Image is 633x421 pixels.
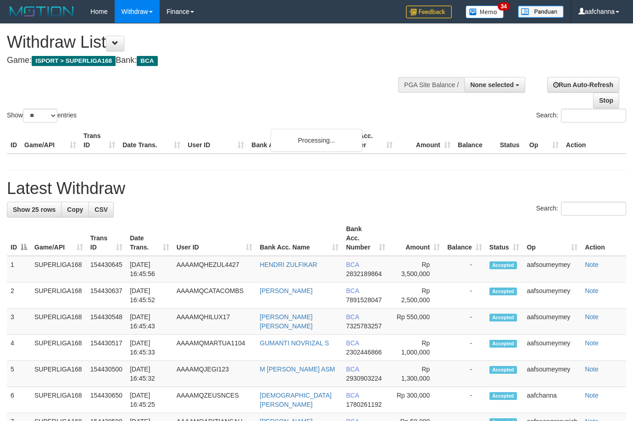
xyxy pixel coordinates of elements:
td: SUPERLIGA168 [31,256,87,283]
th: Bank Acc. Number [339,127,396,154]
td: 3 [7,309,31,335]
img: Button%20Memo.svg [466,6,504,18]
td: [DATE] 16:45:33 [126,335,172,361]
th: Bank Acc. Name: activate to sort column ascending [256,221,342,256]
th: User ID: activate to sort column ascending [173,221,256,256]
td: [DATE] 16:45:32 [126,361,172,387]
th: Bank Acc. Name [248,127,338,154]
span: Copy 2302446866 to clipboard [346,349,382,356]
td: SUPERLIGA168 [31,335,87,361]
td: 4 [7,335,31,361]
th: Op [526,127,562,154]
span: None selected [470,81,514,89]
td: [DATE] 16:45:43 [126,309,172,335]
th: Balance: activate to sort column ascending [444,221,486,256]
span: Accepted [489,288,517,295]
div: PGA Site Balance / [398,77,464,93]
a: [PERSON_NAME] [260,287,312,294]
td: AAAAMQHILUX17 [173,309,256,335]
a: Note [585,339,599,347]
button: None selected [464,77,525,93]
a: [DEMOGRAPHIC_DATA][PERSON_NAME] [260,392,332,408]
a: Note [585,392,599,399]
th: Date Trans. [119,127,184,154]
td: Rp 2,500,000 [389,283,444,309]
span: Accepted [489,392,517,400]
td: SUPERLIGA168 [31,387,87,413]
span: BCA [346,392,359,399]
td: - [444,283,486,309]
th: Trans ID: activate to sort column ascending [87,221,126,256]
label: Show entries [7,109,77,122]
td: - [444,335,486,361]
td: Rp 3,500,000 [389,256,444,283]
td: [DATE] 16:45:25 [126,387,172,413]
a: Run Auto-Refresh [547,77,619,93]
span: BCA [137,56,157,66]
th: User ID [184,127,248,154]
td: Rp 550,000 [389,309,444,335]
th: Action [562,127,626,154]
span: Show 25 rows [13,206,56,213]
th: Date Trans.: activate to sort column ascending [126,221,172,256]
th: Amount: activate to sort column ascending [389,221,444,256]
span: Accepted [489,340,517,348]
th: Bank Acc. Number: activate to sort column ascending [342,221,389,256]
td: Rp 300,000 [389,387,444,413]
a: M [PERSON_NAME] ASM [260,366,335,373]
td: aafsoumeymey [523,309,581,335]
td: 1 [7,256,31,283]
th: ID [7,127,21,154]
th: Status: activate to sort column ascending [486,221,523,256]
span: BCA [346,366,359,373]
a: Note [585,261,599,268]
th: Balance [454,127,496,154]
td: 2 [7,283,31,309]
a: CSV [89,202,114,217]
th: Op: activate to sort column ascending [523,221,581,256]
td: - [444,361,486,387]
h1: Withdraw List [7,33,413,51]
a: GUMANTI NOVRIZAL S [260,339,329,347]
span: Accepted [489,366,517,374]
td: AAAAMQCATACOMBS [173,283,256,309]
a: [PERSON_NAME] [PERSON_NAME] [260,313,312,330]
th: Game/API [21,127,80,154]
td: aafchanna [523,387,581,413]
span: BCA [346,339,359,347]
img: MOTION_logo.png [7,5,77,18]
th: Status [496,127,526,154]
span: Accepted [489,261,517,269]
td: - [444,309,486,335]
td: AAAAMQZEUSNCES [173,387,256,413]
a: Show 25 rows [7,202,61,217]
th: Action [581,221,626,256]
a: Note [585,366,599,373]
td: aafsoumeymey [523,283,581,309]
td: AAAAMQMARTUA1104 [173,335,256,361]
input: Search: [561,202,626,216]
label: Search: [536,202,626,216]
td: 154430548 [87,309,126,335]
th: Game/API: activate to sort column ascending [31,221,87,256]
th: ID: activate to sort column descending [7,221,31,256]
th: Amount [396,127,454,154]
label: Search: [536,109,626,122]
td: Rp 1,300,000 [389,361,444,387]
div: Processing... [271,129,362,152]
span: Copy 7325783257 to clipboard [346,322,382,330]
span: BCA [346,313,359,321]
td: 154430650 [87,387,126,413]
input: Search: [561,109,626,122]
td: SUPERLIGA168 [31,283,87,309]
td: aafsoumeymey [523,335,581,361]
td: SUPERLIGA168 [31,309,87,335]
td: [DATE] 16:45:52 [126,283,172,309]
span: 34 [498,2,510,11]
span: ISPORT > SUPERLIGA168 [32,56,116,66]
td: [DATE] 16:45:56 [126,256,172,283]
h1: Latest Withdraw [7,179,626,198]
span: Copy 1780261192 to clipboard [346,401,382,408]
a: Note [585,313,599,321]
img: panduan.png [518,6,564,18]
